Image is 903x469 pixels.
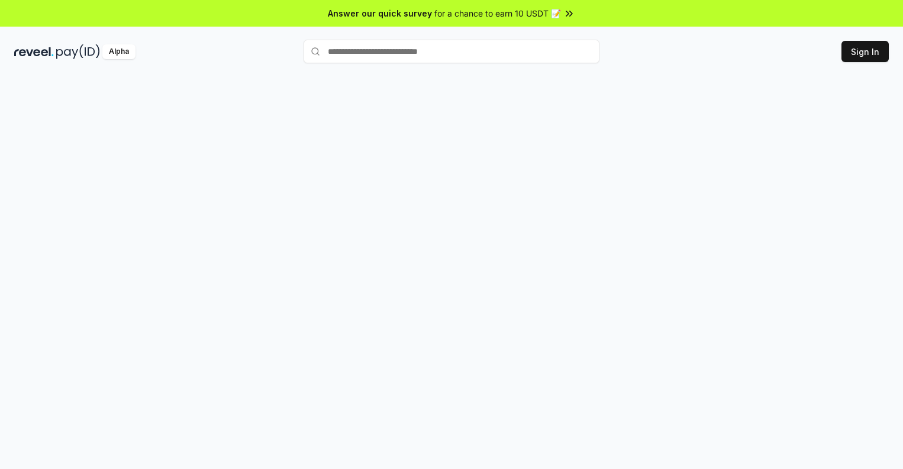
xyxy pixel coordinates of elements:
[328,7,432,20] span: Answer our quick survey
[56,44,100,59] img: pay_id
[102,44,136,59] div: Alpha
[434,7,561,20] span: for a chance to earn 10 USDT 📝
[841,41,889,62] button: Sign In
[14,44,54,59] img: reveel_dark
